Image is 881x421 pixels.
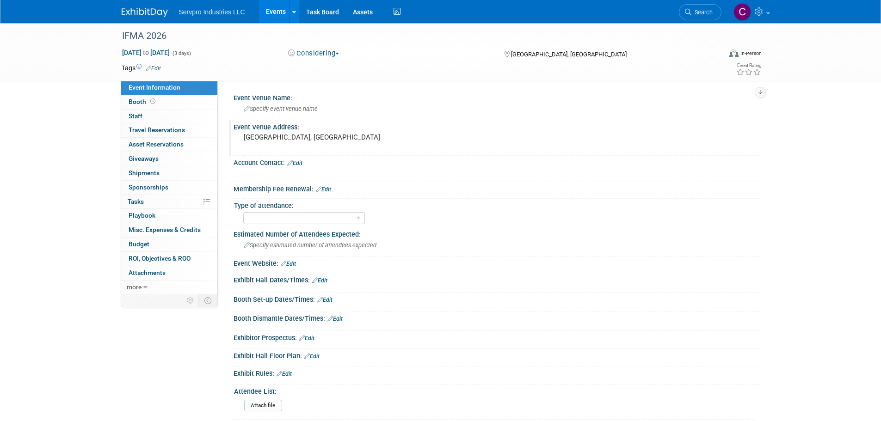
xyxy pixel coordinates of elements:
span: Attachments [129,269,166,276]
span: Servpro Industries LLC [179,8,245,16]
div: Event Venue Address: [234,120,760,132]
span: [GEOGRAPHIC_DATA], [GEOGRAPHIC_DATA] [511,51,627,58]
span: Search [691,9,713,16]
div: Membership Fee Renewal: [234,182,760,194]
a: Asset Reservations [121,138,217,152]
span: Specify event venue name [244,105,318,112]
div: Booth Dismantle Dates/Times: [234,311,760,323]
a: Edit [146,65,161,72]
span: Shipments [129,169,160,177]
img: ExhibitDay [122,8,168,17]
div: Exhibit Hall Floor Plan: [234,349,760,361]
div: Exhibit Rules: [234,366,760,378]
a: Event Information [121,81,217,95]
span: Sponsorships [129,183,168,191]
a: Edit [299,335,314,342]
a: Edit [327,316,343,322]
span: Booth [129,98,157,105]
a: Edit [287,160,302,166]
div: Booth Set-up Dates/Times: [234,293,760,305]
span: (3 days) [172,50,191,56]
span: Playbook [129,212,155,219]
a: Travel Reservations [121,123,217,137]
a: Staff [121,110,217,123]
a: Giveaways [121,152,217,166]
a: Misc. Expenses & Credits [121,223,217,237]
pre: [GEOGRAPHIC_DATA], [GEOGRAPHIC_DATA] [244,133,443,141]
span: Asset Reservations [129,140,184,148]
a: Edit [281,261,296,267]
div: Attendee List: [234,384,756,396]
div: IFMA 2026 [119,28,708,44]
td: Personalize Event Tab Strip [183,294,199,306]
span: to [142,49,150,56]
a: Edit [277,371,292,377]
span: Giveaways [129,155,159,162]
a: Attachments [121,266,217,280]
td: Tags [122,63,161,73]
span: Travel Reservations [129,126,185,134]
div: Event Format [667,48,762,62]
div: Event Website: [234,256,760,268]
div: Estimated Number of Attendees Expected: [234,227,760,239]
div: In-Person [740,50,762,57]
a: ROI, Objectives & ROO [121,252,217,266]
a: Edit [312,277,327,284]
td: Toggle Event Tabs [198,294,217,306]
a: Playbook [121,209,217,223]
a: Booth [121,95,217,109]
span: Event Information [129,84,180,91]
a: Search [679,4,721,20]
a: Shipments [121,166,217,180]
span: ROI, Objectives & ROO [129,255,191,262]
div: Account Contact: [234,156,760,168]
a: Tasks [121,195,217,209]
a: more [121,281,217,294]
a: Edit [304,353,320,360]
div: Type of attendance: [234,199,756,210]
a: Edit [317,297,333,303]
span: Tasks [128,198,144,205]
a: Sponsorships [121,181,217,195]
span: Budget [129,240,149,248]
div: Exhibitor Prospectus: [234,331,760,343]
span: more [127,283,142,291]
span: Staff [129,112,142,120]
img: Format-Inperson.png [729,49,739,57]
a: Budget [121,238,217,251]
img: Chris Chassagneux [733,3,751,21]
span: Misc. Expenses & Credits [129,226,201,233]
a: Edit [316,186,331,193]
div: Event Rating [736,63,761,68]
span: [DATE] [DATE] [122,49,170,57]
span: Booth not reserved yet [148,98,157,105]
div: Exhibit Hall Dates/Times: [234,273,760,285]
span: Specify estimated number of attendees expected [244,242,376,249]
button: Considering [285,49,343,58]
div: Event Venue Name: [234,91,760,103]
